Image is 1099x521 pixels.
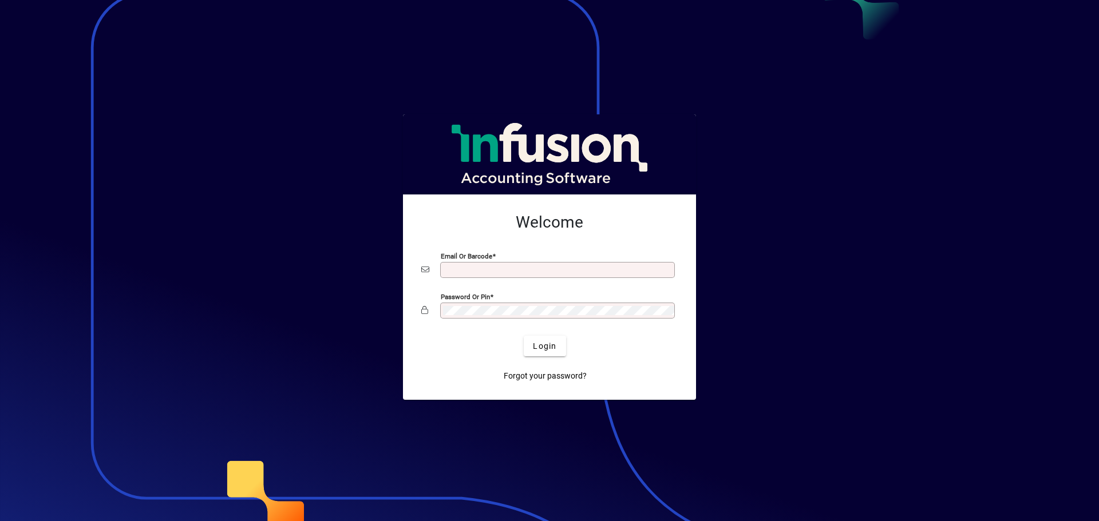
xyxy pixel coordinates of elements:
[504,370,587,382] span: Forgot your password?
[499,365,591,386] a: Forgot your password?
[524,336,566,356] button: Login
[533,340,556,352] span: Login
[421,213,678,232] h2: Welcome
[441,252,492,260] mat-label: Email or Barcode
[441,293,490,301] mat-label: Password or Pin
